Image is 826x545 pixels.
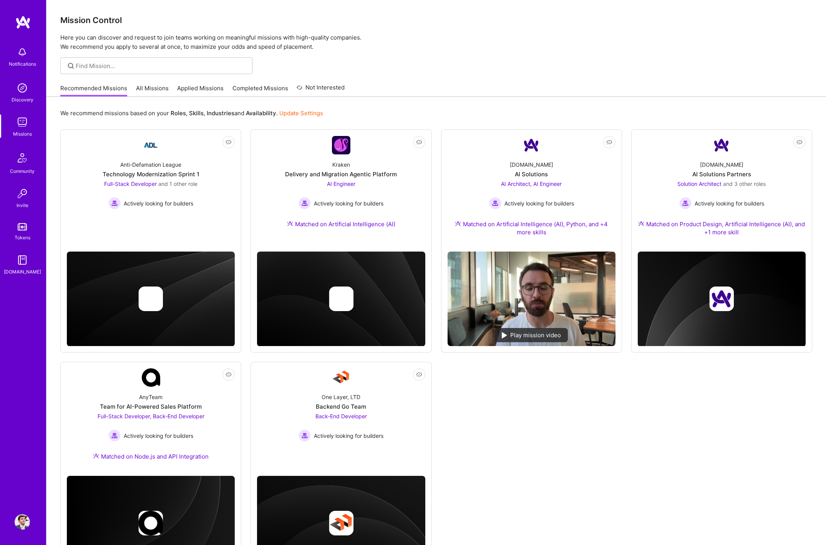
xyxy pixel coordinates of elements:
[15,80,30,96] img: discovery
[677,181,722,187] span: Solution Architect
[510,161,553,169] div: [DOMAIN_NAME]
[76,62,247,70] input: Find Mission...
[171,109,186,117] b: Roles
[15,234,30,242] div: Tokens
[257,252,425,346] img: cover
[299,197,311,209] img: Actively looking for builders
[13,149,32,167] img: Community
[504,199,574,207] span: Actively looking for builders
[17,201,28,209] div: Invite
[15,45,30,60] img: bell
[15,114,30,130] img: teamwork
[287,220,395,228] div: Matched on Artificial Intelligence (AI)
[67,136,235,238] a: Company LogoAnti-Defamation LeagueTechnology Modernization Sprint 1Full-Stack Developer and 1 oth...
[12,96,33,104] div: Discovery
[712,136,731,154] img: Company Logo
[796,139,803,145] i: icon EyeClosed
[329,511,353,535] img: Company logo
[10,167,35,175] div: Community
[279,109,323,117] a: Update Settings
[332,368,350,387] img: Company Logo
[142,368,160,387] img: Company Logo
[15,514,30,530] img: User Avatar
[679,197,692,209] img: Actively looking for builders
[124,199,193,207] span: Actively looking for builders
[448,136,615,245] a: Company Logo[DOMAIN_NAME]AI SolutionsAI Architect, AI Engineer Actively looking for buildersActiv...
[226,139,232,145] i: icon EyeClosed
[66,61,75,70] i: icon SearchGrey
[515,170,548,178] div: AI Solutions
[695,199,764,207] span: Actively looking for builders
[108,429,121,442] img: Actively looking for builders
[139,287,163,311] img: Company logo
[416,139,422,145] i: icon EyeClosed
[100,403,202,411] div: Team for AI-Powered Sales Platform
[67,252,235,346] img: cover
[314,432,383,440] span: Actively looking for builders
[9,60,36,68] div: Notifications
[315,413,367,419] span: Back-End Developer
[108,197,121,209] img: Actively looking for builders
[287,220,293,227] img: Ateam Purple Icon
[207,109,234,117] b: Industries
[13,130,32,138] div: Missions
[416,371,422,378] i: icon EyeClosed
[60,15,812,25] h3: Mission Control
[314,199,383,207] span: Actively looking for builders
[177,84,224,97] a: Applied Missions
[495,328,568,342] div: Play mission video
[257,368,425,466] a: Company LogoOne Layer, LTDBackend Go TeamBack-End Developer Actively looking for buildersActively...
[502,332,507,338] img: play
[139,511,163,535] img: Company logo
[13,514,32,530] a: User Avatar
[285,170,397,178] div: Delivery and Migration Agentic Platform
[158,181,197,187] span: and 1 other role
[60,109,323,117] p: We recommend missions based on your , , and .
[692,170,751,178] div: AI Solutions Partners
[232,84,288,97] a: Completed Missions
[327,181,355,187] span: AI Engineer
[15,186,30,201] img: Invite
[4,268,41,276] div: [DOMAIN_NAME]
[332,136,350,154] img: Company Logo
[700,161,743,169] div: [DOMAIN_NAME]
[489,197,501,209] img: Actively looking for builders
[60,33,812,51] p: Here you can discover and request to join teams working on meaningful missions with high-quality ...
[638,136,806,245] a: Company Logo[DOMAIN_NAME]AI Solutions PartnersSolution Architect and 3 other rolesActively lookin...
[189,109,204,117] b: Skills
[136,84,169,97] a: All Missions
[18,223,27,230] img: tokens
[332,161,350,169] div: Kraken
[455,220,461,227] img: Ateam Purple Icon
[15,252,30,268] img: guide book
[104,181,157,187] span: Full-Stack Developer
[709,287,734,311] img: Company logo
[322,393,360,401] div: One Layer, LTD
[723,181,766,187] span: and 3 other roles
[124,432,193,440] span: Actively looking for builders
[98,413,204,419] span: Full-Stack Developer, Back-End Developer
[60,84,127,97] a: Recommended Missions
[120,161,181,169] div: Anti-Defamation League
[139,393,163,401] div: AnyTeam
[448,220,615,236] div: Matched on Artificial Intelligence (AI), Python, and +4 more skills
[448,252,615,346] img: No Mission
[15,15,31,29] img: logo
[93,452,209,461] div: Matched on Node.js and API Integration
[93,453,99,459] img: Ateam Purple Icon
[606,139,612,145] i: icon EyeClosed
[638,220,806,236] div: Matched on Product Design, Artificial Intelligence (AI), and +1 more skill
[297,83,345,97] a: Not Interested
[67,368,235,470] a: Company LogoAnyTeamTeam for AI-Powered Sales PlatformFull-Stack Developer, Back-End Developer Act...
[329,287,353,311] img: Company logo
[246,109,276,117] b: Availability
[299,429,311,442] img: Actively looking for builders
[522,136,541,154] img: Company Logo
[226,371,232,378] i: icon EyeClosed
[142,136,160,154] img: Company Logo
[316,403,366,411] div: Backend Go Team
[638,220,644,227] img: Ateam Purple Icon
[638,252,806,347] img: cover
[103,170,199,178] div: Technology Modernization Sprint 1
[257,136,425,238] a: Company LogoKrakenDelivery and Migration Agentic PlatformAI Engineer Actively looking for builder...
